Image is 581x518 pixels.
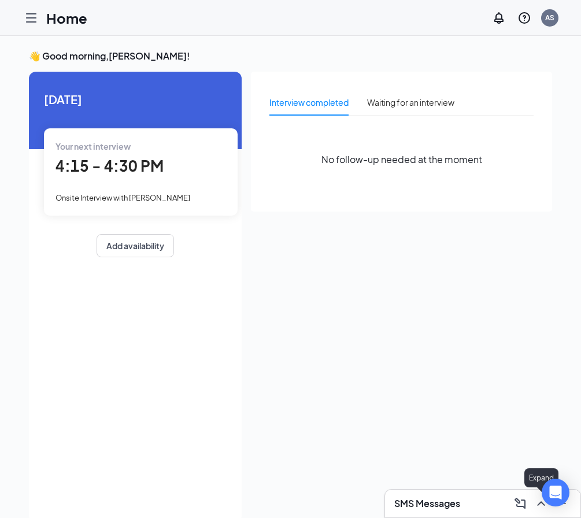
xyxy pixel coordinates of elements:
div: Waiting for an interview [367,96,454,109]
h1: Home [46,8,87,28]
svg: Notifications [492,11,506,25]
svg: ChevronUp [534,497,548,510]
h3: 👋 Good morning, [PERSON_NAME] ! [29,50,552,62]
span: 4:15 - 4:30 PM [55,156,164,175]
span: No follow-up needed at the moment [321,152,482,166]
div: AS [545,13,554,23]
svg: Hamburger [24,11,38,25]
svg: QuestionInfo [517,11,531,25]
span: Your next interview [55,141,131,151]
span: Onsite Interview with [PERSON_NAME] [55,193,190,202]
h3: SMS Messages [394,497,460,510]
span: [DATE] [44,90,227,108]
button: ComposeMessage [511,494,530,513]
div: Interview completed [269,96,349,109]
svg: ComposeMessage [513,497,527,510]
button: Add availability [97,234,174,257]
div: Expand [524,468,558,487]
div: Open Intercom Messenger [542,479,569,506]
button: ChevronUp [532,494,550,513]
